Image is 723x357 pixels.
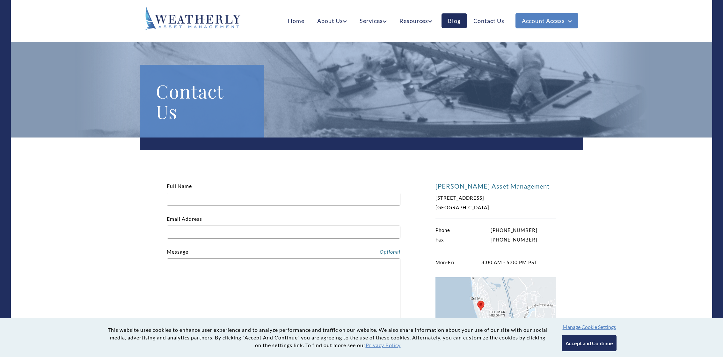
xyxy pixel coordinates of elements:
a: Account Access [515,13,578,28]
a: Blog [442,13,467,28]
p: [STREET_ADDRESS] [GEOGRAPHIC_DATA] [435,193,537,212]
img: Locate Weatherly on Google Maps. [435,277,556,354]
input: Email Address [167,226,400,239]
input: Full Name [167,193,400,206]
a: Services [353,13,393,28]
a: Home [281,13,311,28]
a: About Us [311,13,353,28]
p: [PHONE_NUMBER] [435,235,537,244]
label: Full Name [167,183,400,202]
p: [PHONE_NUMBER] [435,225,537,235]
a: Contact Us [467,13,511,28]
span: Phone [435,225,450,235]
h4: [PERSON_NAME] Asset Management [435,182,556,190]
label: Email Address [167,216,400,235]
a: Privacy Policy [366,342,401,348]
span: Fax [435,235,444,244]
p: This website uses cookies to enhance user experience and to analyze performance and traffic on ou... [106,326,549,349]
img: Weatherly [145,7,240,31]
h1: Contact Us [156,81,248,122]
button: Accept and Continue [562,335,616,351]
button: Manage Cookie Settings [563,324,616,330]
label: Message [167,249,188,255]
p: 8:00 AM - 5:00 PM PST [435,257,537,267]
a: Resources [393,13,438,28]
